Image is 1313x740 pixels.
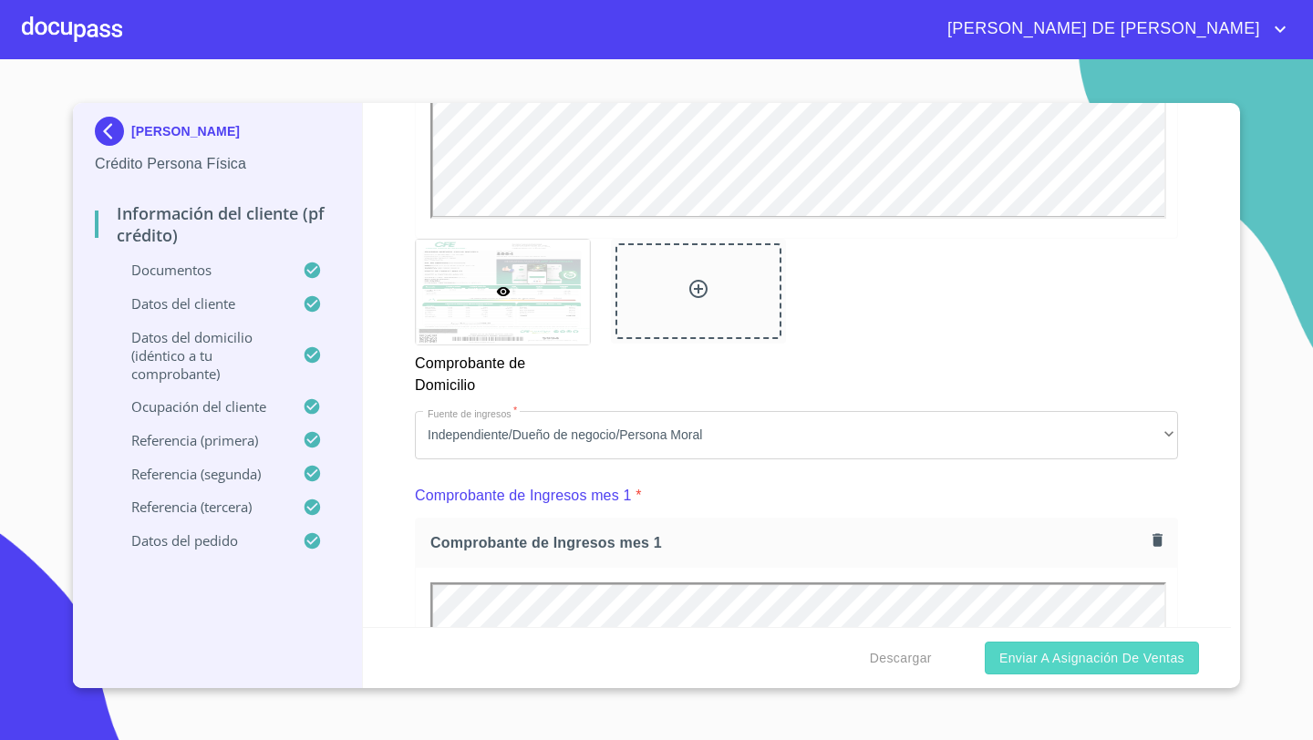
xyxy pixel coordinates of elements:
button: account of current user [934,15,1291,44]
span: Enviar a Asignación de Ventas [999,647,1184,670]
div: Independiente/Dueño de negocio/Persona Moral [415,411,1178,460]
p: Referencia (tercera) [95,498,303,516]
img: Docupass spot blue [95,117,131,146]
p: Datos del pedido [95,531,303,550]
span: Comprobante de Ingresos mes 1 [430,533,1145,552]
p: Ocupación del Cliente [95,397,303,416]
p: Información del cliente (PF crédito) [95,202,340,246]
p: Datos del domicilio (idéntico a tu comprobante) [95,328,303,383]
p: [PERSON_NAME] [131,124,240,139]
p: Comprobante de Domicilio [415,345,589,396]
span: Descargar [870,647,932,670]
p: Datos del cliente [95,294,303,313]
p: Referencia (primera) [95,431,303,449]
p: Crédito Persona Física [95,153,340,175]
p: Comprobante de Ingresos mes 1 [415,485,631,507]
p: Referencia (segunda) [95,465,303,483]
p: Documentos [95,261,303,279]
span: [PERSON_NAME] DE [PERSON_NAME] [934,15,1269,44]
button: Descargar [863,642,939,675]
div: [PERSON_NAME] [95,117,340,153]
button: Enviar a Asignación de Ventas [985,642,1199,675]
